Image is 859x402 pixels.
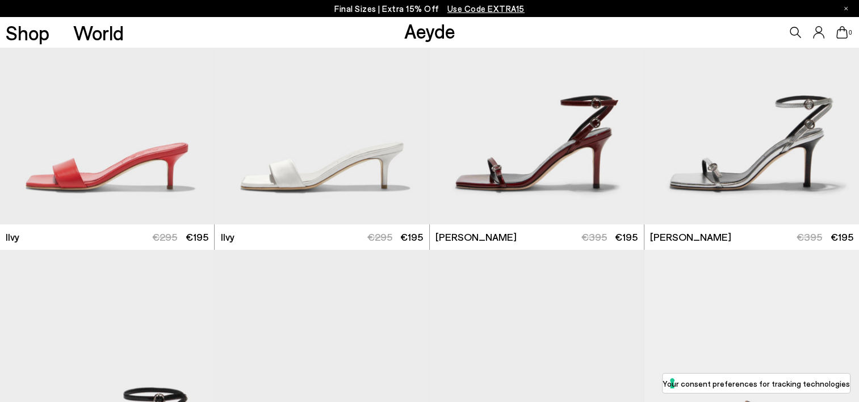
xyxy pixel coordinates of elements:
[430,224,644,250] a: [PERSON_NAME] €395 €195
[663,374,850,393] button: Your consent preferences for tracking technologies
[6,23,49,43] a: Shop
[581,231,607,243] span: €395
[215,224,429,250] a: Ilvy €295 €195
[836,26,848,39] a: 0
[186,231,208,243] span: €195
[221,230,234,244] span: Ilvy
[73,23,124,43] a: World
[615,231,638,243] span: €195
[644,224,859,250] a: [PERSON_NAME] €395 €195
[831,231,853,243] span: €195
[447,3,525,14] span: Navigate to /collections/ss25-final-sizes
[367,231,392,243] span: €295
[334,2,525,16] p: Final Sizes | Extra 15% Off
[663,378,850,390] label: Your consent preferences for tracking technologies
[152,231,177,243] span: €295
[848,30,853,36] span: 0
[650,230,731,244] span: [PERSON_NAME]
[6,230,19,244] span: Ilvy
[797,231,822,243] span: €395
[400,231,423,243] span: €195
[435,230,517,244] span: [PERSON_NAME]
[404,19,455,43] a: Aeyde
